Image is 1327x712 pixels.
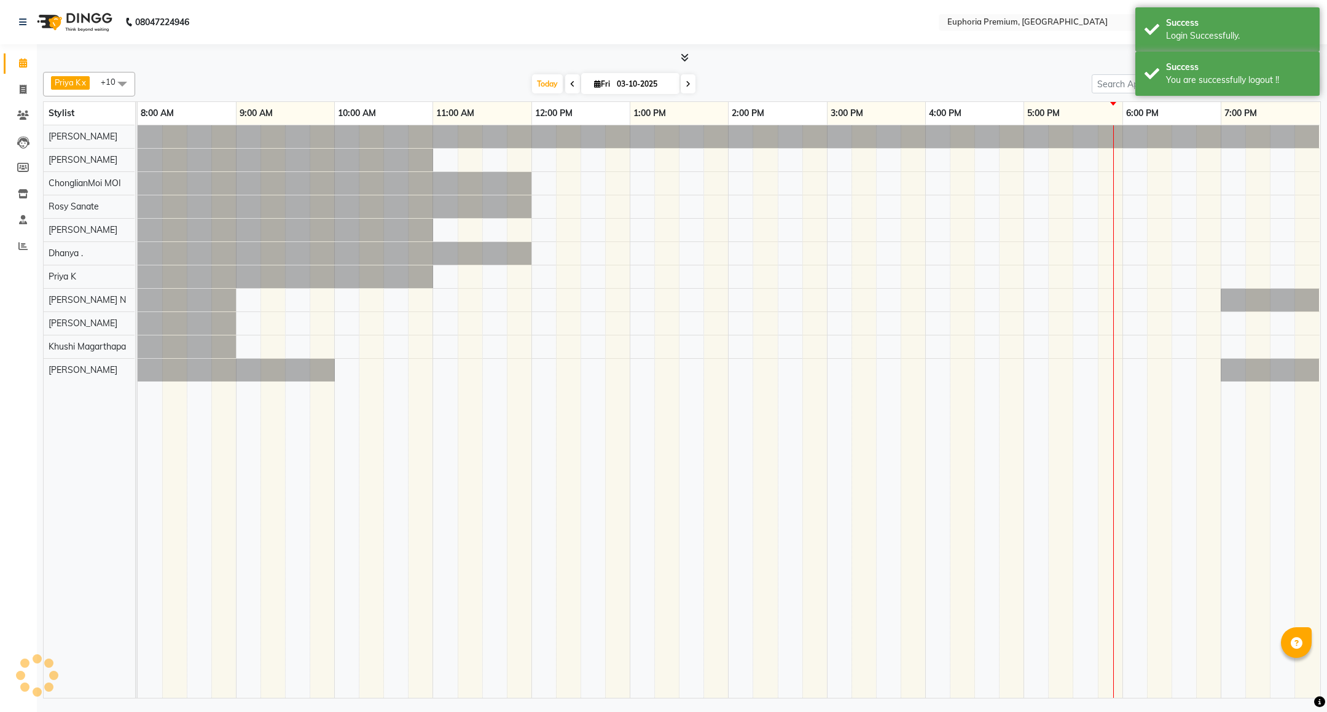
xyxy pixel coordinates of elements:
a: 8:00 AM [138,104,177,122]
span: [PERSON_NAME] [49,131,117,142]
a: x [80,77,86,87]
span: Fri [591,79,613,88]
span: [PERSON_NAME] [49,224,117,235]
span: [PERSON_NAME] [49,318,117,329]
div: You are successfully logout !! [1166,74,1310,87]
div: Success [1166,61,1310,74]
input: 2025-10-03 [613,75,675,93]
a: 9:00 AM [237,104,276,122]
span: [PERSON_NAME] [49,154,117,165]
input: Search Appointment [1092,74,1199,93]
b: 08047224946 [135,5,189,39]
span: [PERSON_NAME] [49,364,117,375]
a: 1:00 PM [630,104,669,122]
a: 11:00 AM [433,104,477,122]
span: +10 [101,77,125,87]
span: ChonglianMoi MOI [49,178,121,189]
span: Priya K [49,271,76,282]
span: Today [532,74,563,93]
a: 5:00 PM [1024,104,1063,122]
a: 7:00 PM [1221,104,1260,122]
span: [PERSON_NAME] N [49,294,126,305]
span: Priya K [55,77,80,87]
div: Success [1166,17,1310,29]
span: Stylist [49,108,74,119]
span: Khushi Magarthapa [49,341,126,352]
span: Dhanya . [49,248,83,259]
div: Login Successfully. [1166,29,1310,42]
span: Rosy Sanate [49,201,99,212]
a: 2:00 PM [729,104,767,122]
a: 12:00 PM [532,104,576,122]
a: 4:00 PM [926,104,965,122]
a: 3:00 PM [828,104,866,122]
a: 6:00 PM [1123,104,1162,122]
a: 10:00 AM [335,104,379,122]
img: logo [31,5,115,39]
